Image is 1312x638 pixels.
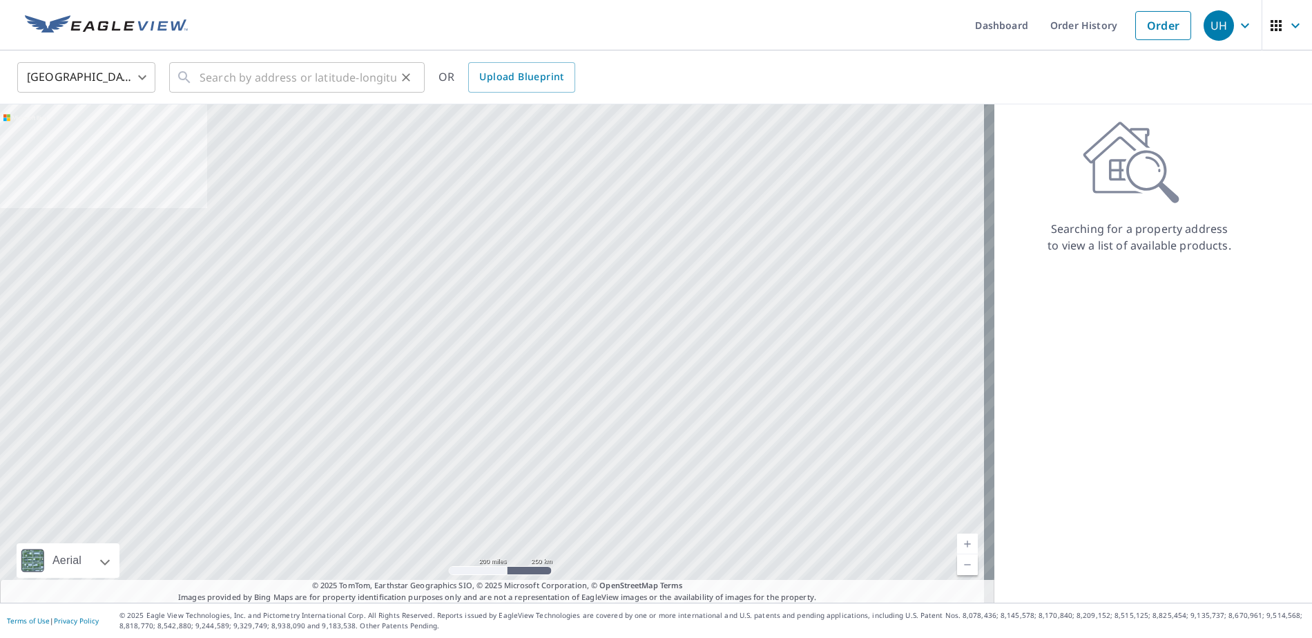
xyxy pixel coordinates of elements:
a: Current Level 5, Zoom In [957,534,978,554]
div: OR [438,62,575,93]
div: Aerial [17,543,119,578]
a: OpenStreetMap [599,580,657,590]
p: © 2025 Eagle View Technologies, Inc. and Pictometry International Corp. All Rights Reserved. Repo... [119,610,1305,631]
a: Terms of Use [7,616,50,626]
div: [GEOGRAPHIC_DATA] [17,58,155,97]
a: Terms [660,580,683,590]
a: Privacy Policy [54,616,99,626]
p: | [7,617,99,625]
span: Upload Blueprint [479,68,563,86]
img: EV Logo [25,15,188,36]
a: Order [1135,11,1191,40]
input: Search by address or latitude-longitude [200,58,396,97]
div: Aerial [48,543,86,578]
button: Clear [396,68,416,87]
p: Searching for a property address to view a list of available products. [1047,221,1232,254]
div: UH [1204,10,1234,41]
span: © 2025 TomTom, Earthstar Geographics SIO, © 2025 Microsoft Corporation, © [312,580,683,592]
a: Current Level 5, Zoom Out [957,554,978,575]
a: Upload Blueprint [468,62,575,93]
